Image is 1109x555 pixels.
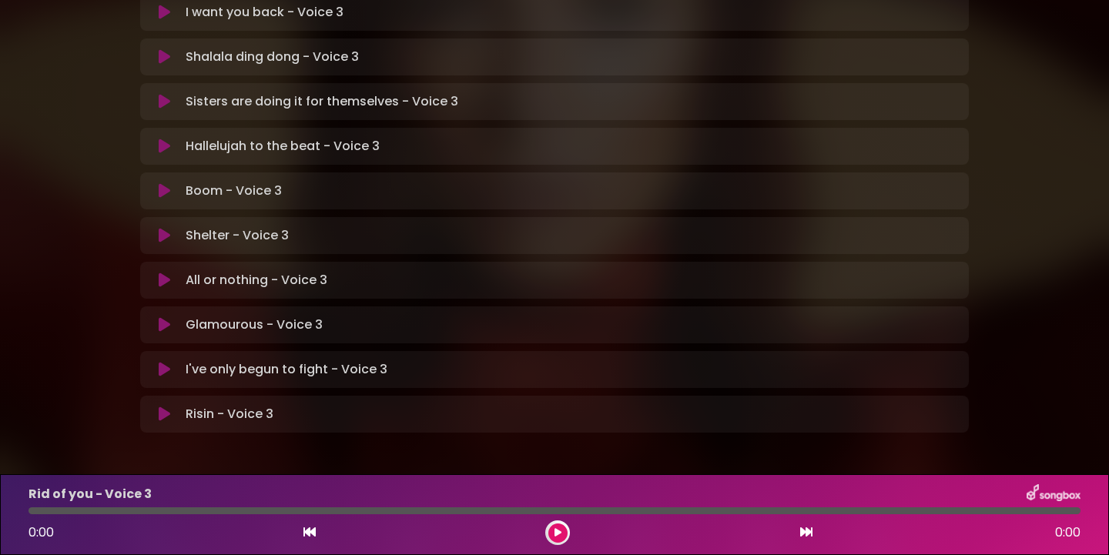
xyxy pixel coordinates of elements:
[186,3,343,22] p: I want you back - Voice 3
[28,485,152,503] p: Rid of you - Voice 3
[186,360,387,379] p: I've only begun to fight - Voice 3
[1027,484,1081,504] img: songbox-logo-white.png
[186,92,458,111] p: Sisters are doing it for themselves - Voice 3
[186,48,359,66] p: Shalala ding dong - Voice 3
[186,316,323,334] p: Glamourous - Voice 3
[186,405,273,423] p: Risin - Voice 3
[186,226,289,245] p: Shelter - Voice 3
[186,271,327,289] p: All or nothing - Voice 3
[186,137,380,155] p: Hallelujah to the beat - Voice 3
[186,182,282,200] p: Boom - Voice 3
